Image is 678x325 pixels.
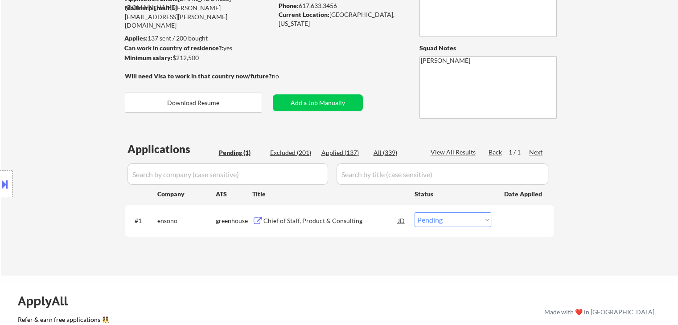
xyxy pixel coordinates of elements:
div: 1 / 1 [509,148,529,157]
div: 617.633.3456 [279,1,405,10]
div: Status [415,186,491,202]
div: Title [252,190,406,199]
strong: Will need Visa to work in that country now/future?: [125,72,273,80]
div: Applied (137) [321,148,366,157]
div: View All Results [431,148,478,157]
div: Squad Notes [419,44,557,53]
div: yes [124,44,270,53]
strong: Phone: [279,2,299,9]
strong: Applies: [124,34,148,42]
div: 137 sent / 200 bought [124,34,273,43]
strong: Mailslurp Email: [125,4,171,12]
div: ensono [157,216,216,225]
div: Pending (1) [219,148,263,157]
div: Date Applied [504,190,543,199]
div: Next [529,148,543,157]
strong: Current Location: [279,11,329,18]
button: Download Resume [125,93,262,113]
div: Applications [127,144,216,154]
div: Company [157,190,216,199]
div: [GEOGRAPHIC_DATA], [US_STATE] [279,10,405,28]
button: Add a Job Manually [273,94,363,111]
div: $212,500 [124,53,273,62]
div: JD [397,212,406,228]
div: [PERSON_NAME][EMAIL_ADDRESS][PERSON_NAME][DOMAIN_NAME] [125,4,273,30]
div: Chief of Staff, Product & Consulting [263,216,398,225]
div: no [272,72,297,81]
div: Excluded (201) [270,148,315,157]
input: Search by company (case sensitive) [127,163,328,185]
strong: Minimum salary: [124,54,173,61]
div: Back [489,148,503,157]
strong: Can work in country of residence?: [124,44,223,52]
input: Search by title (case sensitive) [337,163,548,185]
div: greenhouse [216,216,252,225]
div: ATS [216,190,252,199]
div: All (339) [374,148,418,157]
